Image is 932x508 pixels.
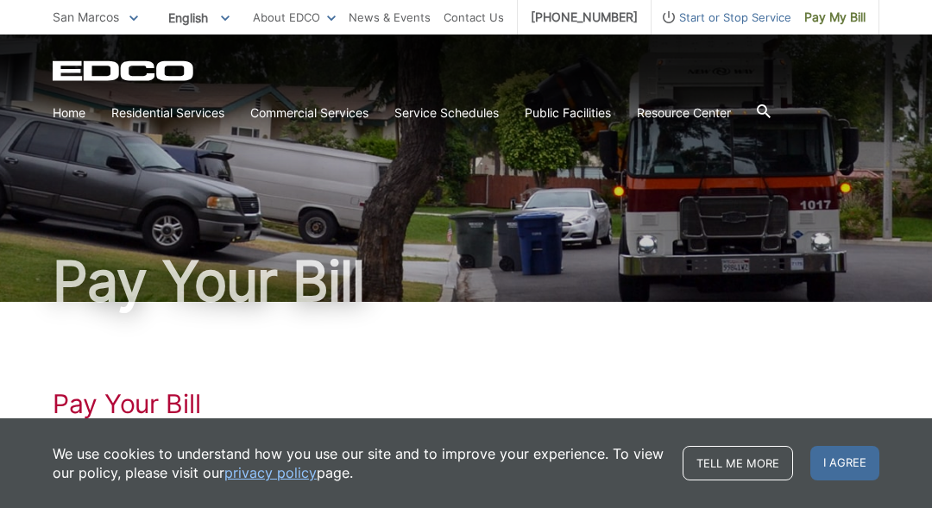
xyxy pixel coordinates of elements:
a: Resource Center [637,103,731,122]
a: Commercial Services [250,103,368,122]
h1: Pay Your Bill [53,254,879,309]
a: About EDCO [253,8,336,27]
p: We use cookies to understand how you use our site and to improve your experience. To view our pol... [53,444,665,482]
a: Service Schedules [394,103,499,122]
span: Pay My Bill [804,8,866,27]
a: Public Facilities [525,103,611,122]
span: English [155,3,242,32]
a: Tell me more [683,446,793,480]
a: Contact Us [444,8,504,27]
a: Residential Services [111,103,224,122]
span: I agree [810,446,879,480]
a: privacy policy [224,463,317,482]
a: EDCD logo. Return to the homepage. [53,60,196,81]
a: News & Events [349,8,431,27]
a: Home [53,103,85,122]
span: San Marcos [53,9,119,24]
h1: Pay Your Bill [53,388,879,419]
